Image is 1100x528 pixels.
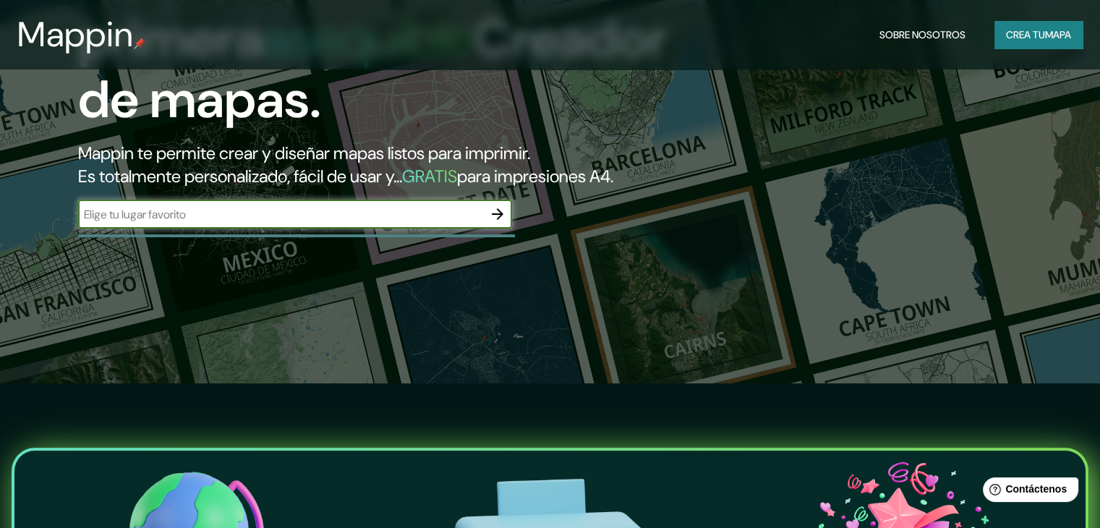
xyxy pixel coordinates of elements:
font: Mappin te permite crear y diseñar mapas listos para imprimir. [78,142,530,164]
iframe: Lanzador de widgets de ayuda [971,472,1084,512]
input: Elige tu lugar favorito [78,206,483,223]
img: pin de mapeo [134,38,145,49]
font: GRATIS [402,165,457,187]
font: Crea tu [1006,28,1045,41]
font: para impresiones A4. [457,165,613,187]
button: Sobre nosotros [874,21,971,48]
font: Mappin [17,12,134,57]
font: Sobre nosotros [879,28,965,41]
font: Es totalmente personalizado, fácil de usar y... [78,165,402,187]
font: mapa [1045,28,1071,41]
button: Crea tumapa [994,21,1083,48]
